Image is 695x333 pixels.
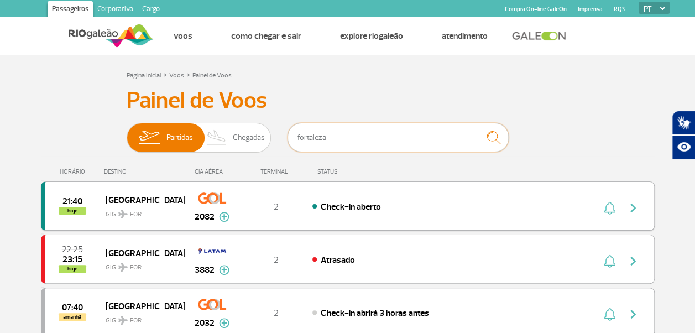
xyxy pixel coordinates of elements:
[166,123,193,152] span: Partidas
[274,308,279,319] span: 2
[106,257,176,273] span: GIG
[130,263,142,273] span: FOR
[626,254,640,268] img: seta-direita-painel-voo.svg
[672,135,695,159] button: Abrir recursos assistivos.
[201,123,233,152] img: slider-desembarque
[219,318,229,328] img: mais-info-painel-voo.svg
[106,299,176,313] span: [GEOGRAPHIC_DATA]
[106,246,176,260] span: [GEOGRAPHIC_DATA]
[578,6,603,13] a: Imprensa
[274,254,279,266] span: 2
[321,308,429,319] span: Check-in abrirá 3 horas antes
[106,310,176,326] span: GIG
[321,201,380,212] span: Check-in aberto
[195,263,215,277] span: 3882
[132,123,166,152] img: slider-embarque
[138,1,164,19] a: Cargo
[59,313,86,321] span: amanhã
[44,168,104,175] div: HORÁRIO
[614,6,626,13] a: RQS
[274,201,279,212] span: 2
[219,212,229,222] img: mais-info-painel-voo.svg
[233,123,265,152] span: Chegadas
[127,71,161,80] a: Página Inicial
[130,316,142,326] span: FOR
[321,254,354,266] span: Atrasado
[192,71,232,80] a: Painel de Voos
[106,204,176,220] span: GIG
[173,30,192,41] a: Voos
[118,263,128,272] img: destiny_airplane.svg
[106,192,176,207] span: [GEOGRAPHIC_DATA]
[62,197,82,205] span: 2025-08-24 21:40:00
[169,71,184,80] a: Voos
[59,265,86,273] span: hoje
[186,68,190,81] a: >
[231,30,301,41] a: Como chegar e sair
[93,1,138,19] a: Corporativo
[130,210,142,220] span: FOR
[626,201,640,215] img: seta-direita-painel-voo.svg
[626,308,640,321] img: seta-direita-painel-voo.svg
[48,1,93,19] a: Passageiros
[240,168,312,175] div: TERMINAL
[59,207,86,215] span: hoje
[672,111,695,159] div: Plugin de acessibilidade da Hand Talk.
[118,316,128,325] img: destiny_airplane.svg
[62,246,83,253] span: 2025-08-24 22:25:00
[104,168,185,175] div: DESTINO
[441,30,487,41] a: Atendimento
[672,111,695,135] button: Abrir tradutor de língua de sinais.
[127,87,569,115] h3: Painel de Voos
[118,210,128,218] img: destiny_airplane.svg
[604,254,615,268] img: sino-painel-voo.svg
[219,265,229,275] img: mais-info-painel-voo.svg
[195,316,215,330] span: 2032
[163,68,167,81] a: >
[288,123,509,152] input: Voo, cidade ou cia aérea
[505,6,567,13] a: Compra On-line GaleOn
[195,210,215,223] span: 2082
[185,168,240,175] div: CIA AÉREA
[604,201,615,215] img: sino-painel-voo.svg
[62,304,83,311] span: 2025-08-25 07:40:00
[312,168,402,175] div: STATUS
[604,308,615,321] img: sino-painel-voo.svg
[62,256,82,263] span: 2025-08-24 23:15:00
[339,30,403,41] a: Explore RIOgaleão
